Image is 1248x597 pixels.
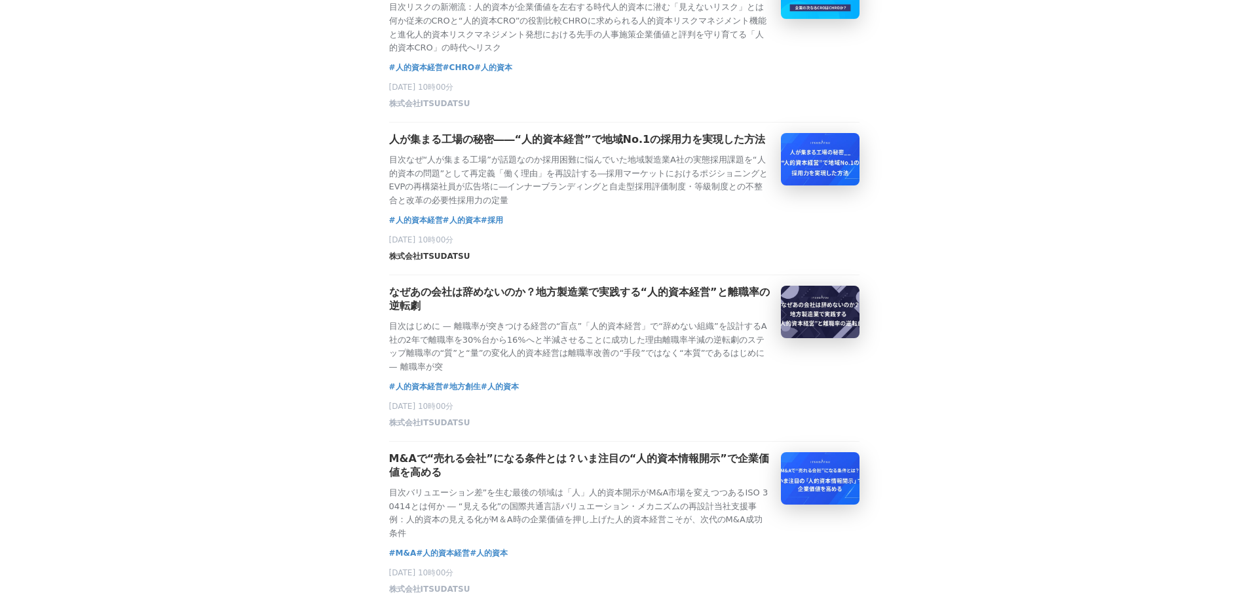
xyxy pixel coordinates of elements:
a: #人的資本経営 [389,380,443,393]
p: 目次なぜ“人が集まる工場”が話題なのか採用困難に悩んでいた地域製造業A社の実態採用課題を“人的資本の問題”として再定義「働く理由」を再設計する―採用マーケットにおけるポジショニングとEVPの再構... [389,153,770,208]
a: #人的資本経営 [416,547,470,560]
a: #CHRO [443,61,474,74]
a: M&Aで“売れる会社”になる条件とは？いま注目の“人的資本情報開示”で企業価値を高める目次バリュエーション差”を生む最後の領域は「人」人的資本開示がM&A市場を変えつつあるISO 30414とは... [389,452,860,541]
a: 株式会社ITSUDATSU [389,255,470,264]
p: 目次バリュエーション差”を生む最後の領域は「人」人的資本開示がM&A市場を変えつつあるISO 30414とは何か ― “見える化”の国際共通言語バリュエーション・メカニズムの再設計当社支援事例：... [389,486,770,541]
p: [DATE] 10時00分 [389,235,860,246]
span: 株式会社ITSUDATSU [389,417,470,429]
p: [DATE] 10時00分 [389,568,860,579]
a: 株式会社ITSUDATSU [389,588,470,597]
h3: 人が集まる工場の秘密――“人的資本経営”で地域No.1の採用力を実現した方法 [389,133,766,147]
a: #人的資本 [443,214,481,227]
a: 株式会社ITSUDATSU [389,421,470,431]
span: 株式会社ITSUDATSU [389,584,470,595]
p: 目次リスクの新潮流：人的資本が企業価値を左右する時代人的資本に潜む「見えないリスク」とは何か従来のCROと“人的資本CRO”の役割比較CHROに求められる人的資本リスクマネジメント機能と進化人的... [389,1,770,55]
p: 目次はじめに — 離職率が突きつける経営の“盲点”「人的資本経営」で“辞めない組織”を設計するA社の2年で離職率を30%台から16%へと半減させることに成功した理由離職率半減の逆転劇のステップ離... [389,320,770,374]
a: #人的資本 [474,61,512,74]
a: #地方創生 [443,380,481,393]
a: 株式会社ITSUDATSU [389,102,470,111]
a: #人的資本 [481,380,519,393]
h3: なぜあの会社は辞めないのか？地方製造業で実践する“人的資本経営”と離職率の逆転劇 [389,286,770,313]
a: #人的資本経営 [389,214,443,227]
a: #人的資本 [470,547,508,560]
a: 人が集まる工場の秘密――“人的資本経営”で地域No.1の採用力を実現した方法目次なぜ“人が集まる工場”が話題なのか採用困難に悩んでいた地域製造業A社の実態採用課題を“人的資本の問題”として再定義... [389,133,860,208]
a: なぜあの会社は辞めないのか？地方製造業で実践する“人的資本経営”と離職率の逆転劇目次はじめに — 離職率が突きつける経営の“盲点”「人的資本経営」で“辞めない組織”を設計するA社の2年で離職率を... [389,286,860,374]
a: #M&A [389,547,417,560]
p: [DATE] 10時00分 [389,401,860,412]
span: 株式会社ITSUDATSU [389,98,470,109]
span: 株式会社ITSUDATSU [389,251,470,262]
a: #人的資本経営 [389,61,443,74]
a: #採用 [481,214,503,227]
h3: M&Aで“売れる会社”になる条件とは？いま注目の“人的資本情報開示”で企業価値を高める [389,452,770,480]
p: [DATE] 10時00分 [389,82,860,93]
